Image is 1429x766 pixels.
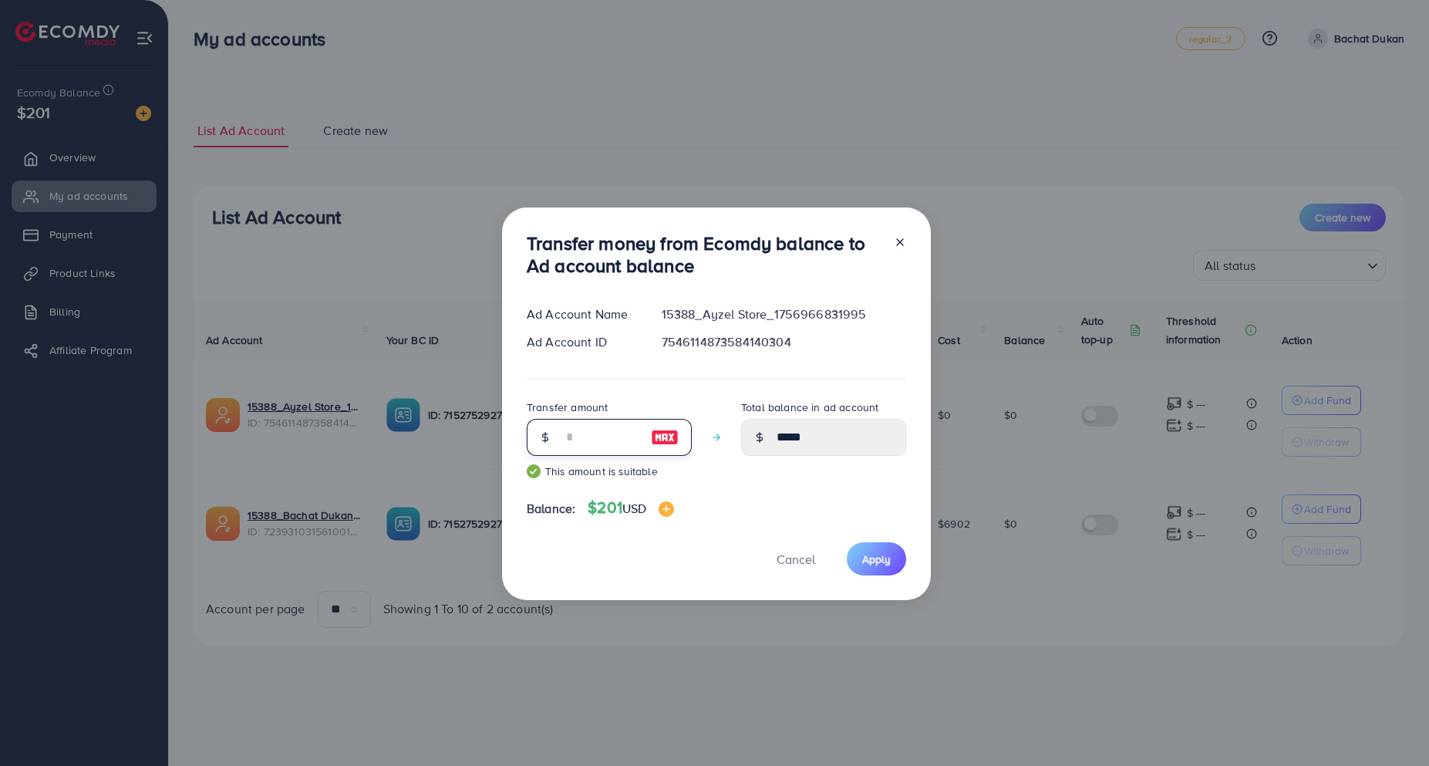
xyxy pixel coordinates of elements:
[847,542,906,575] button: Apply
[527,464,692,479] small: This amount is suitable
[588,498,674,518] h4: $201
[514,333,649,351] div: Ad Account ID
[527,500,575,518] span: Balance:
[649,305,918,323] div: 15388_Ayzel Store_1756966831995
[527,232,881,277] h3: Transfer money from Ecomdy balance to Ad account balance
[777,551,815,568] span: Cancel
[862,552,891,567] span: Apply
[659,501,674,517] img: image
[527,400,608,415] label: Transfer amount
[757,542,834,575] button: Cancel
[514,305,649,323] div: Ad Account Name
[741,400,878,415] label: Total balance in ad account
[649,333,918,351] div: 7546114873584140304
[622,500,646,517] span: USD
[527,464,541,478] img: guide
[1363,697,1417,754] iframe: Chat
[651,428,679,447] img: image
